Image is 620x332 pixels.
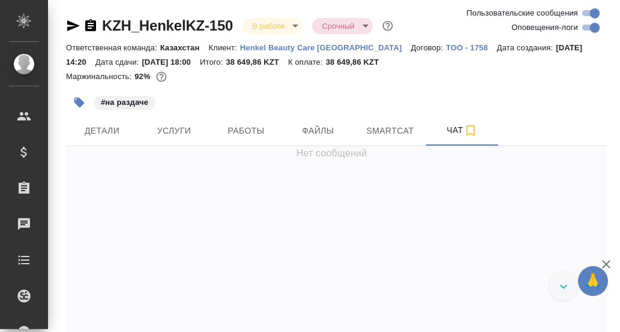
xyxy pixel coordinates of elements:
[66,19,80,33] button: Скопировать ссылку для ЯМессенджера
[248,21,288,31] button: В работе
[318,21,358,31] button: Срочный
[66,89,92,116] button: Добавить тэг
[101,96,148,108] p: #на раздаче
[511,22,578,34] span: Оповещения-логи
[92,96,157,107] span: на раздаче
[208,43,239,52] p: Клиент:
[326,58,388,67] p: 38 649,86 KZT
[226,58,288,67] p: 38 649,86 KZT
[145,123,203,138] span: Услуги
[380,18,396,34] button: Доп статусы указывают на важность/срочность заказа
[433,123,491,138] span: Чат
[288,58,326,67] p: К оплате:
[160,43,209,52] p: Казахстан
[73,123,131,138] span: Детали
[463,123,478,138] svg: Подписаться
[102,17,233,34] a: KZH_HenkelKZ-150
[66,43,160,52] p: Ответственная команда:
[361,123,419,138] span: Smartcat
[296,146,367,161] span: Нет сообщений
[583,268,603,294] span: 🙏
[66,72,134,81] p: Маржинальность:
[200,58,226,67] p: Итого:
[217,123,275,138] span: Работы
[578,266,608,296] button: 🙏
[497,43,556,52] p: Дата создания:
[134,72,153,81] p: 92%
[83,19,98,33] button: Скопировать ссылку
[240,43,411,52] p: Henkel Beauty Care [GEOGRAPHIC_DATA]
[411,43,446,52] p: Договор:
[95,58,142,67] p: Дата сдачи:
[154,69,169,84] button: 0.00 KZT; 388.80 RUB;
[312,18,372,34] div: В работе
[240,42,411,52] a: Henkel Beauty Care [GEOGRAPHIC_DATA]
[142,58,200,67] p: [DATE] 18:00
[242,18,302,34] div: В работе
[446,42,497,52] a: ТОО - 1758
[289,123,347,138] span: Файлы
[466,7,578,19] span: Пользовательские сообщения
[446,43,497,52] p: ТОО - 1758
